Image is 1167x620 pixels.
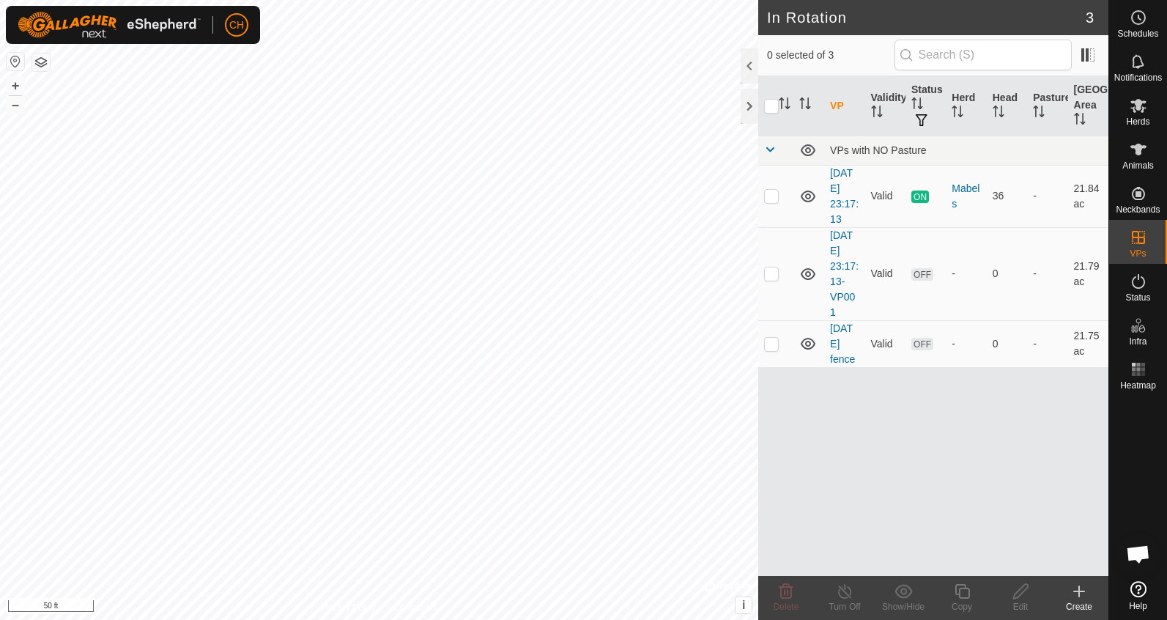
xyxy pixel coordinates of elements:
[830,229,859,318] a: [DATE] 23:17:13-VP001
[865,76,905,136] th: Validity
[779,100,790,111] p-sorticon: Activate to sort
[18,12,201,38] img: Gallagher Logo
[322,601,377,614] a: Privacy Policy
[933,600,991,613] div: Copy
[1122,161,1154,170] span: Animals
[32,53,50,71] button: Map Layers
[1027,76,1067,136] th: Pasture
[1027,320,1067,367] td: -
[952,336,980,352] div: -
[1033,108,1045,119] p-sorticon: Activate to sort
[871,108,883,119] p-sorticon: Activate to sort
[393,601,437,614] a: Contact Us
[815,600,874,613] div: Turn Off
[1074,115,1086,127] p-sorticon: Activate to sort
[229,18,244,33] span: CH
[911,338,933,350] span: OFF
[1086,7,1094,29] span: 3
[894,40,1072,70] input: Search (S)
[736,597,752,613] button: i
[767,48,894,63] span: 0 selected of 3
[911,191,929,203] span: ON
[830,322,855,365] a: [DATE] fence
[7,77,24,95] button: +
[874,600,933,613] div: Show/Hide
[1027,227,1067,320] td: -
[767,9,1086,26] h2: In Rotation
[952,266,980,281] div: -
[952,181,980,212] div: Mabels
[991,600,1050,613] div: Edit
[774,602,799,612] span: Delete
[1068,165,1108,227] td: 21.84 ac
[987,76,1027,136] th: Head
[824,76,864,136] th: VP
[7,53,24,70] button: Reset Map
[830,144,1103,156] div: VPs with NO Pasture
[1114,73,1162,82] span: Notifications
[911,100,923,111] p-sorticon: Activate to sort
[987,320,1027,367] td: 0
[1050,600,1108,613] div: Create
[987,165,1027,227] td: 36
[946,76,986,136] th: Herd
[1129,337,1146,346] span: Infra
[1116,532,1160,576] div: Open chat
[1126,117,1149,126] span: Herds
[1027,165,1067,227] td: -
[1116,205,1160,214] span: Neckbands
[7,96,24,114] button: –
[1130,249,1146,258] span: VPs
[1129,602,1147,610] span: Help
[865,320,905,367] td: Valid
[1117,29,1158,38] span: Schedules
[799,100,811,111] p-sorticon: Activate to sort
[1109,575,1167,616] a: Help
[905,76,946,136] th: Status
[911,268,933,281] span: OFF
[742,599,745,611] span: i
[865,165,905,227] td: Valid
[952,108,963,119] p-sorticon: Activate to sort
[993,108,1004,119] p-sorticon: Activate to sort
[1068,320,1108,367] td: 21.75 ac
[830,167,859,225] a: [DATE] 23:17:13
[1120,381,1156,390] span: Heatmap
[865,227,905,320] td: Valid
[1068,227,1108,320] td: 21.79 ac
[987,227,1027,320] td: 0
[1068,76,1108,136] th: [GEOGRAPHIC_DATA] Area
[1125,293,1150,302] span: Status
